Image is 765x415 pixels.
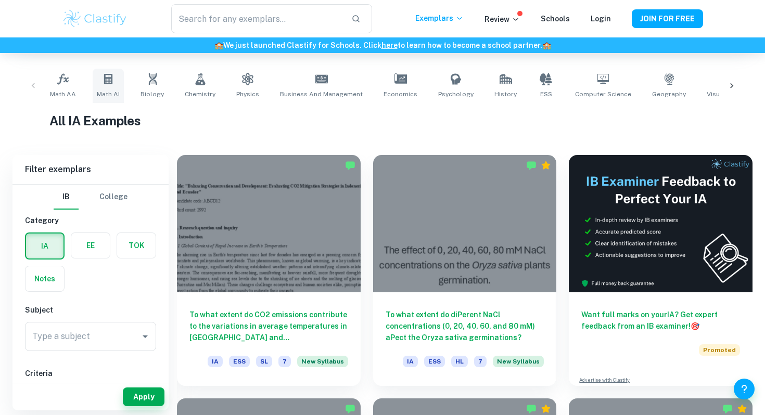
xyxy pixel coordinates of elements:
button: Open [138,329,152,344]
button: Apply [123,387,164,406]
h6: Criteria [25,368,156,379]
span: 7 [278,356,291,367]
a: To what extent do diPerent NaCl concentrations (0, 20, 40, 60, and 80 mM) aPect the Oryza sativa ... [373,155,557,386]
div: Premium [737,404,747,414]
span: SL [256,356,272,367]
img: Marked [526,404,537,414]
img: Thumbnail [569,155,753,292]
button: IA [26,234,63,258]
span: Chemistry [185,89,215,99]
span: Physics [236,89,259,99]
h6: To what extent do CO2 emissions contribute to the variations in average temperatures in [GEOGRAPH... [189,309,348,343]
button: College [99,185,127,210]
div: Starting from the May 2026 session, the ESS IA requirements have changed. We created this exempla... [297,356,348,373]
button: IB [54,185,79,210]
p: Exemplars [415,12,464,24]
h6: Filter exemplars [12,155,169,184]
img: Marked [345,404,355,414]
img: Marked [722,404,733,414]
button: TOK [117,233,156,258]
button: EE [71,233,110,258]
a: Want full marks on yourIA? Get expert feedback from an IB examiner!PromotedAdvertise with Clastify [569,155,753,386]
span: Computer Science [575,89,631,99]
span: 🎯 [691,322,699,330]
a: Schools [541,15,570,23]
span: Promoted [699,344,740,356]
h6: Subject [25,304,156,316]
div: Premium [541,160,551,171]
span: New Syllabus [297,356,348,367]
span: ESS [540,89,552,99]
span: Math AI [97,89,120,99]
button: Help and Feedback [734,379,755,399]
span: 🏫 [542,41,551,49]
a: here [381,41,398,49]
a: To what extent do CO2 emissions contribute to the variations in average temperatures in [GEOGRAPH... [177,155,361,386]
span: Geography [652,89,686,99]
span: IA [208,356,223,367]
h1: All IA Examples [49,111,716,130]
span: Business and Management [280,89,363,99]
input: Search for any exemplars... [171,4,343,33]
a: Login [591,15,611,23]
span: 🏫 [214,41,223,49]
span: Psychology [438,89,474,99]
span: History [494,89,517,99]
span: 7 [474,356,487,367]
h6: To what extent do diPerent NaCl concentrations (0, 20, 40, 60, and 80 mM) aPect the Oryza sativa ... [386,309,544,343]
span: Math AA [50,89,76,99]
h6: We just launched Clastify for Schools. Click to learn how to become a school partner. [2,40,763,51]
button: Notes [25,266,64,291]
p: Review [484,14,520,25]
h6: Category [25,215,156,226]
span: ESS [229,356,250,367]
a: Advertise with Clastify [579,377,630,384]
span: IA [403,356,418,367]
div: Filter type choice [54,185,127,210]
span: HL [451,356,468,367]
span: Economics [384,89,417,99]
img: Marked [345,160,355,171]
img: Clastify logo [62,8,128,29]
span: ESS [424,356,445,367]
h6: Want full marks on your IA ? Get expert feedback from an IB examiner! [581,309,740,332]
div: Premium [541,404,551,414]
button: JOIN FOR FREE [632,9,703,28]
div: Starting from the May 2026 session, the ESS IA requirements have changed. We created this exempla... [493,356,544,373]
span: New Syllabus [493,356,544,367]
img: Marked [526,160,537,171]
span: Biology [141,89,164,99]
